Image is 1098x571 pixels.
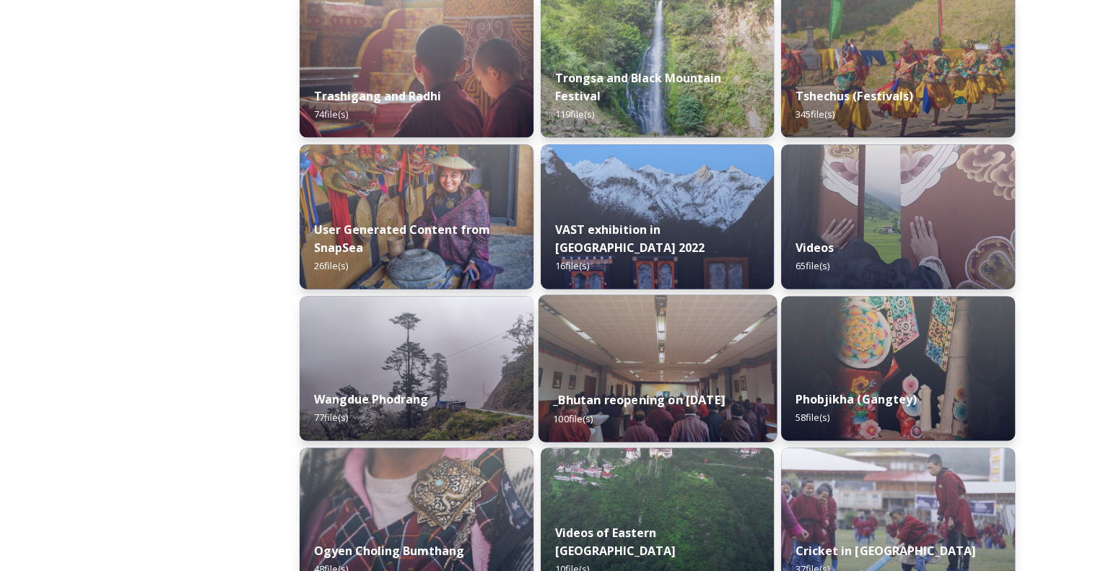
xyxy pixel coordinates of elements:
[314,222,490,256] strong: User Generated Content from SnapSea
[314,259,348,272] span: 26 file(s)
[314,411,348,424] span: 77 file(s)
[300,296,533,440] img: 2022-10-01%252016.15.46.jpg
[314,108,348,121] span: 74 file(s)
[555,70,721,104] strong: Trongsa and Black Mountain Festival
[555,222,705,256] strong: VAST exhibition in [GEOGRAPHIC_DATA] 2022
[300,144,533,289] img: 0FDA4458-C9AB-4E2F-82A6-9DC136F7AE71.jpeg
[796,88,912,104] strong: Tshechus (Festivals)
[314,88,441,104] strong: Trashigang and Radhi
[796,543,975,559] strong: Cricket in [GEOGRAPHIC_DATA]
[555,525,676,559] strong: Videos of Eastern [GEOGRAPHIC_DATA]
[796,108,835,121] span: 345 file(s)
[555,108,594,121] span: 119 file(s)
[314,543,464,559] strong: Ogyen Choling Bumthang
[538,295,776,442] img: DSC00319.jpg
[781,144,1015,289] img: Textile.jpg
[555,259,589,272] span: 16 file(s)
[553,392,725,408] strong: _Bhutan reopening on [DATE]
[553,411,593,424] span: 100 file(s)
[314,391,428,407] strong: Wangdue Phodrang
[796,240,834,256] strong: Videos
[541,144,775,289] img: VAST%2520Bhutan%2520art%2520exhibition%2520in%2520Brussels3.jpg
[781,296,1015,440] img: Phobjika%2520by%2520Matt%2520Dutile2.jpg
[796,259,829,272] span: 65 file(s)
[796,411,829,424] span: 58 file(s)
[796,391,916,407] strong: Phobjikha (Gangtey)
